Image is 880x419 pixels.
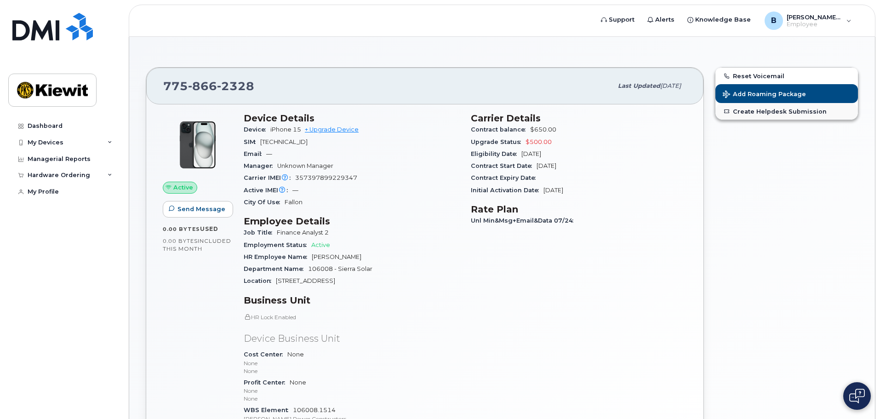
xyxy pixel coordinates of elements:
span: HR Employee Name [244,253,312,260]
h3: Rate Plan [471,204,687,215]
span: $500.00 [526,138,552,145]
a: + Upgrade Device [305,126,359,133]
p: None [244,387,460,395]
span: Job Title [244,229,277,236]
span: 106008 - Sierra Solar [308,265,372,272]
p: None [244,395,460,402]
span: Email [244,150,266,157]
span: Contract balance [471,126,530,133]
span: Manager [244,162,277,169]
span: Unl Min&Msg+Email&Data 07/24 [471,217,578,224]
span: None [244,351,460,375]
h3: Device Details [244,113,460,124]
a: Create Helpdesk Submission [715,103,858,120]
span: [DATE] [660,82,681,89]
span: $650.00 [530,126,556,133]
span: iPhone 15 [270,126,301,133]
span: Carrier IMEI [244,174,295,181]
span: Contract Start Date [471,162,537,169]
span: SIM [244,138,260,145]
span: Profit Center [244,379,290,386]
button: Reset Voicemail [715,68,858,84]
span: — [292,187,298,194]
h3: Employee Details [244,216,460,227]
span: [PERSON_NAME] [312,253,361,260]
span: [STREET_ADDRESS] [276,277,335,284]
span: Send Message [177,205,225,213]
button: Add Roaming Package [715,84,858,103]
span: 866 [188,79,217,93]
span: 0.00 Bytes [163,226,200,232]
span: 0.00 Bytes [163,238,198,244]
span: Cost Center [244,351,287,358]
span: Fallon [285,199,303,206]
span: WBS Element [244,407,293,413]
span: Eligibility Date [471,150,521,157]
span: Unknown Manager [277,162,333,169]
img: Open chat [849,389,865,403]
span: 357397899229347 [295,174,357,181]
span: Location [244,277,276,284]
span: [DATE] [543,187,563,194]
span: used [200,225,218,232]
span: Contract Expiry Date [471,174,540,181]
span: Active [173,183,193,192]
span: Add Roaming Package [723,91,806,99]
span: Active [311,241,330,248]
span: [TECHNICAL_ID] [260,138,308,145]
img: iPhone_15_Black.png [170,117,225,172]
p: Device Business Unit [244,332,460,345]
span: None [244,379,460,403]
span: — [266,150,272,157]
span: Active IMEI [244,187,292,194]
span: Department Name [244,265,308,272]
span: Employment Status [244,241,311,248]
span: 775 [163,79,254,93]
span: Initial Activation Date [471,187,543,194]
span: Finance Analyst 2 [277,229,329,236]
p: None [244,359,460,367]
button: Send Message [163,201,233,218]
span: Upgrade Status [471,138,526,145]
span: Device [244,126,270,133]
span: [DATE] [521,150,541,157]
h3: Carrier Details [471,113,687,124]
p: HR Lock Enabled [244,313,460,321]
span: [DATE] [537,162,556,169]
span: City Of Use [244,199,285,206]
h3: Business Unit [244,295,460,306]
p: None [244,367,460,375]
span: 2328 [217,79,254,93]
span: Last updated [618,82,660,89]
